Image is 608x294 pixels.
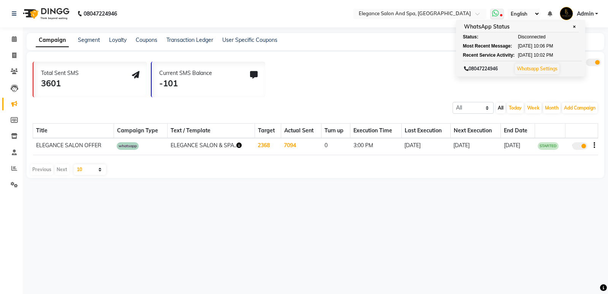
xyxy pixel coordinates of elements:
[401,138,450,155] td: [DATE]
[41,69,79,77] div: Total Sent SMS
[464,66,498,72] span: 08047224946
[501,138,535,155] td: [DATE]
[560,7,573,20] img: Admin
[463,43,505,49] div: Most Recent Message:
[534,52,553,59] span: 10:02 PM
[463,52,505,59] div: Recent Service Activity:
[117,142,139,150] span: whatsapp
[518,33,546,40] span: Disconnected
[33,138,114,155] td: ELEGANCE SALON OFFER
[501,124,535,138] th: End Date
[168,124,255,138] th: Text / Template
[255,138,281,155] td: 2368
[41,77,79,90] div: 3601
[450,124,500,138] th: Next Execution
[136,37,157,43] a: Coupons
[36,33,69,47] a: Campaign
[33,124,114,138] th: Title
[321,138,350,155] td: 0
[517,66,557,72] a: Whatsapp Settings
[507,103,524,113] button: Today
[350,138,402,155] td: 3:00 PM
[255,124,281,138] th: Target
[78,37,100,43] a: Segment
[109,37,127,43] a: Loyalty
[159,77,212,90] div: -101
[222,37,277,43] a: User Specific Coupons
[450,138,500,155] td: [DATE]
[166,37,213,43] a: Transaction Ledger
[350,124,402,138] th: Execution Time
[572,142,587,150] label: true
[401,124,450,138] th: Last Execution
[515,64,559,74] button: Whatsapp Settings
[543,103,560,113] button: Month
[518,43,532,49] span: [DATE]
[577,10,594,18] span: Admin
[84,3,117,24] b: 08047224946
[281,124,321,138] th: Actual Sent
[525,103,541,113] button: Week
[321,124,350,138] th: Turn up
[159,69,212,77] div: Current SMS Balance
[538,142,559,150] span: STARTED
[114,124,167,138] th: Campaign Type
[496,103,505,113] button: All
[463,33,505,40] div: Status:
[463,22,579,32] div: WhatsApp Status
[281,138,321,155] td: 7094
[562,103,597,113] button: Add Campaign
[518,52,532,59] span: [DATE]
[19,3,71,24] img: logo
[571,24,578,30] span: ✕
[168,138,255,155] td: ELEGANCE SALON & SPA..
[534,43,553,49] span: 10:06 PM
